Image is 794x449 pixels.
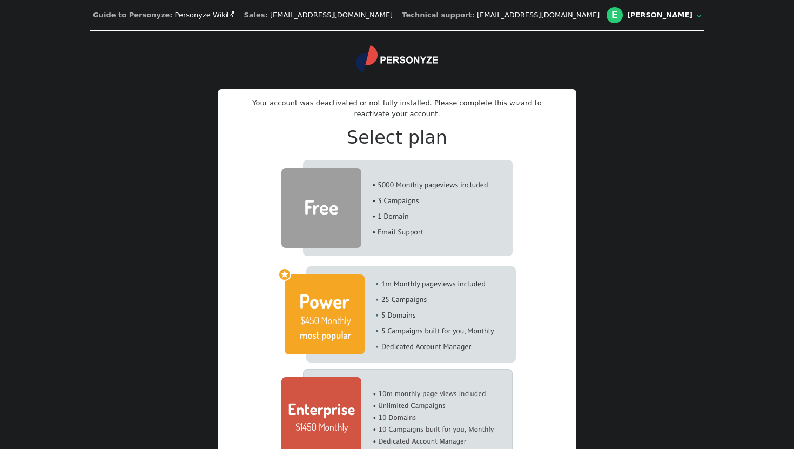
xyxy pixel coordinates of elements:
[252,99,541,118] span: Your account was deactivated or not fully installed. Please complete this wizard to reactivate yo...
[356,45,438,72] img: logo.svg
[244,11,267,19] b: Sales:
[235,124,559,151] h2: Select plan
[607,7,623,23] div: E
[227,11,234,18] span: 
[175,11,235,19] a: Personyze Wiki
[93,11,172,19] b: Guide to Personyze:
[402,11,474,19] b: Technical support:
[627,11,695,19] div: [PERSON_NAME]
[697,12,701,19] span: 
[477,11,600,19] a: [EMAIL_ADDRESS][DOMAIN_NAME]
[270,11,393,19] a: [EMAIL_ADDRESS][DOMAIN_NAME]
